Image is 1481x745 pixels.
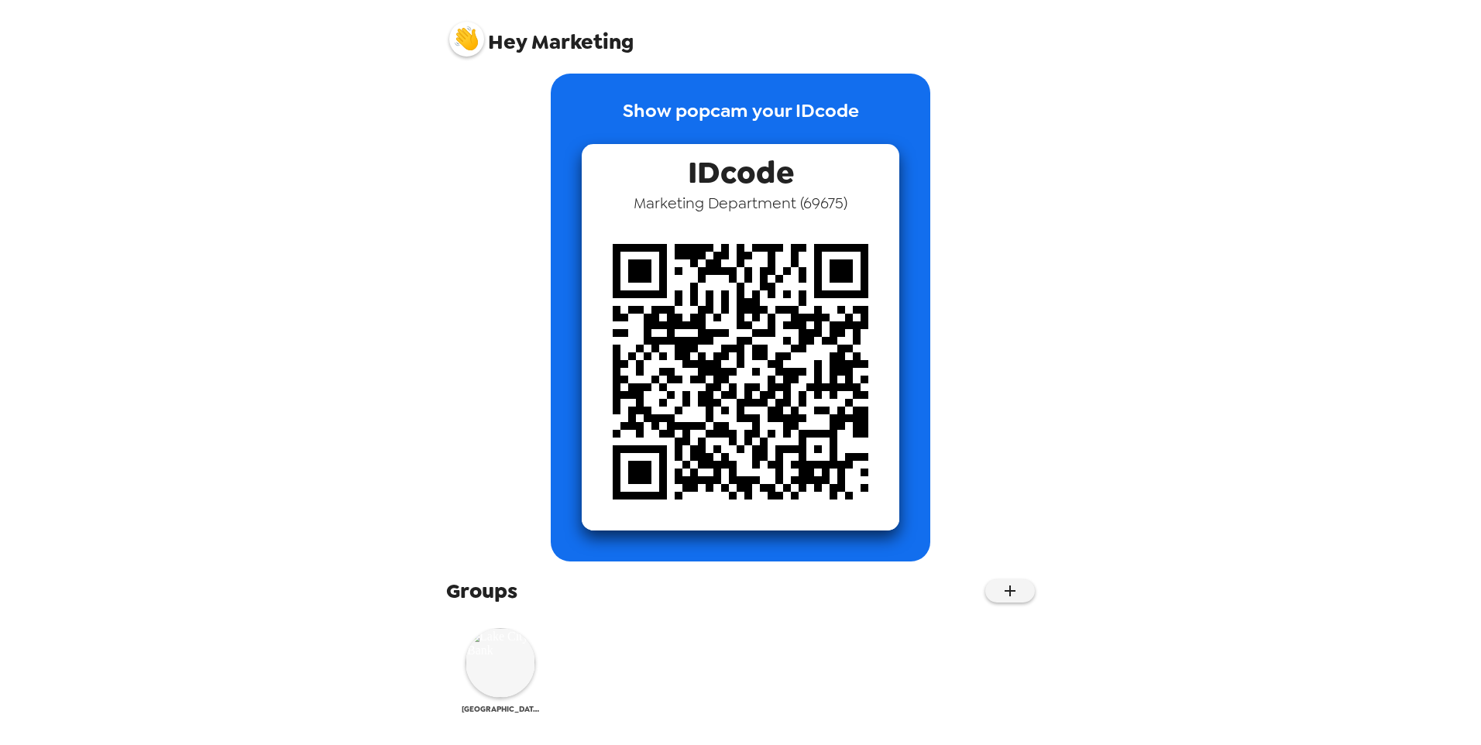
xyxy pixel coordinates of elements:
[488,28,527,56] span: Hey
[634,193,847,213] span: Marketing Department ( 69675 )
[462,704,539,714] span: [GEOGRAPHIC_DATA]
[688,144,794,193] span: IDcode
[623,97,859,144] p: Show popcam your IDcode
[446,577,517,605] span: Groups
[449,14,634,53] span: Marketing
[582,213,899,530] img: qr code
[466,628,535,698] img: Lake City Bank
[449,22,484,57] img: profile pic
